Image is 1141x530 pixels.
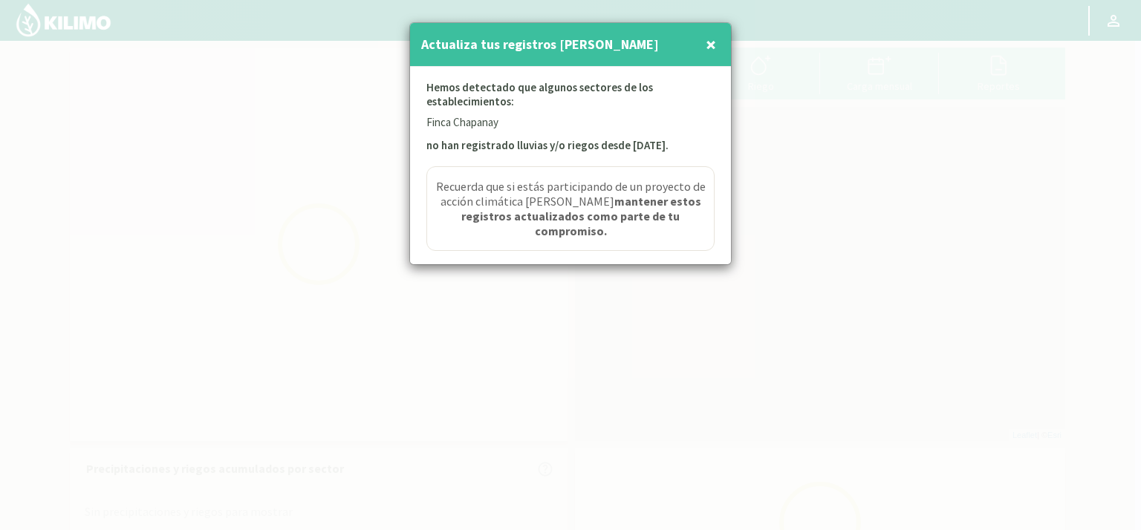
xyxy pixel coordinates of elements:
[706,32,716,56] span: ×
[431,179,710,238] span: Recuerda que si estás participando de un proyecto de acción climática [PERSON_NAME]
[702,30,720,59] button: Close
[421,34,659,55] h4: Actualiza tus registros [PERSON_NAME]
[461,194,701,238] strong: mantener estos registros actualizados como parte de tu compromiso.
[426,137,715,154] p: no han registrado lluvias y/o riegos desde [DATE].
[426,80,715,114] p: Hemos detectado que algunos sectores de los establecimientos:
[426,114,715,131] p: Finca Chapanay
